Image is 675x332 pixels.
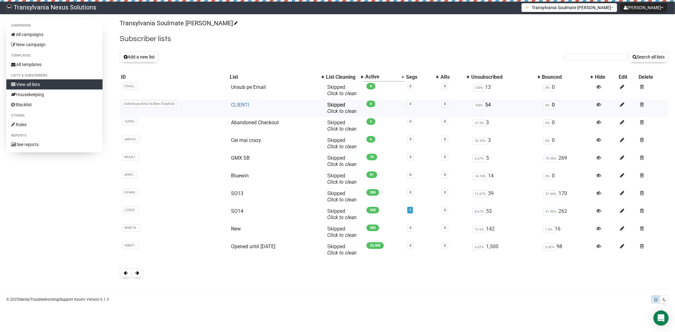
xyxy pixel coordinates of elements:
[472,102,485,109] span: 100%
[543,243,557,251] span: 0.42%
[366,242,384,249] span: 23,400
[366,189,379,196] span: 284
[228,72,325,82] th: List: No sort applied, activate to apply an ascending sort
[6,139,103,150] a: See reports
[541,82,594,99] td: 0
[6,29,103,40] a: All campaigns
[366,118,375,125] span: 5
[444,226,446,230] a: 0
[543,84,552,91] span: 0%
[327,144,357,150] a: Click to clean
[327,126,357,132] a: Click to clean
[231,137,261,143] a: Cei mai crazy
[366,101,375,107] span: 0
[366,154,377,160] span: 70
[366,224,379,231] span: 985
[638,72,669,82] th: Delete: No sort applied, sorting is disabled
[366,207,379,213] span: 558
[6,72,103,79] li: Lists & subscribers
[122,171,137,178] span: 6fNEI..
[444,208,446,212] a: 0
[444,243,446,248] a: 0
[327,90,357,96] a: Click to clean
[325,72,364,82] th: List Cleaning: No sort applied, activate to apply an ascending sort
[231,190,243,196] a: SO13
[541,117,594,135] td: 0
[470,99,541,117] td: 54
[406,74,433,80] div: Segs
[6,52,103,59] li: Templates
[472,243,486,251] span: 6.02%
[122,189,139,196] span: KV4AK..
[409,84,411,88] a: 0
[472,155,486,162] span: 6.67%
[327,108,357,114] a: Click to clean
[327,173,357,185] span: Skipped
[409,190,411,194] a: 0
[327,137,357,150] span: Skipped
[6,22,103,29] li: Campaigns
[327,250,357,256] a: Click to clean
[327,214,357,220] a: Click to clean
[620,3,667,12] button: [PERSON_NAME]
[543,190,559,198] span: 37.44%
[6,40,103,50] a: New campaign
[6,112,103,120] li: Others
[444,155,446,159] a: 0
[231,208,243,214] a: SO14
[122,100,177,108] span: DvRe5oyncB4xr763Mm763qft0A
[617,72,638,82] th: Edit: No sort applied, sorting is disabled
[122,224,140,231] span: WlMT8..
[327,161,357,167] a: Click to clean
[30,297,59,302] a: Troubleshooting
[59,297,84,302] a: Support forum
[470,188,541,206] td: 39
[6,120,103,130] a: Rules
[472,173,488,180] span: 14.74%
[409,173,411,177] a: 0
[409,137,411,141] a: 0
[366,171,377,178] span: 81
[120,72,228,82] th: ID: No sort applied, sorting is disabled
[122,118,138,125] span: 7zP89..
[541,241,594,259] td: 98
[327,120,357,132] span: Skipped
[444,137,446,141] a: 0
[639,74,667,80] div: Delete
[6,296,109,303] p: © 2025 | | | Version 6.1.3
[594,72,617,82] th: Hide: No sort applied, sorting is disabled
[470,223,541,241] td: 142
[6,4,12,10] img: 586cc6b7d8bc403f0c61b981d947c989
[472,208,486,215] span: 8.67%
[472,84,485,91] span: 100%
[231,84,266,90] a: Unsub pe Email
[543,155,559,162] span: 79.35%
[470,72,541,82] th: Unsubscribed: No sort applied, activate to apply an ascending sort
[122,83,138,90] span: U3vOj..
[122,206,139,214] span: LZBQf..
[231,102,249,108] a: CLIENTI
[364,72,405,82] th: Active: Ascending sort applied, activate to apply a descending sort
[327,179,357,185] a: Click to clean
[470,241,541,259] td: 1,500
[231,120,279,126] a: Abandoned Checkout
[543,102,552,109] span: 0%
[541,99,594,117] td: 0
[409,243,411,248] a: 0
[543,173,552,180] span: 0%
[444,190,446,194] a: 0
[409,208,411,212] a: 1
[541,152,594,170] td: 269
[472,137,488,144] span: 33.33%
[444,84,446,88] a: 0
[409,155,411,159] a: 0
[541,206,594,223] td: 262
[120,52,159,62] button: Add a new list
[541,188,594,206] td: 170
[121,74,227,80] div: ID
[619,74,636,80] div: Edit
[6,89,103,100] a: Housekeeping
[541,135,594,152] td: 0
[470,117,541,135] td: 3
[231,226,241,232] a: New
